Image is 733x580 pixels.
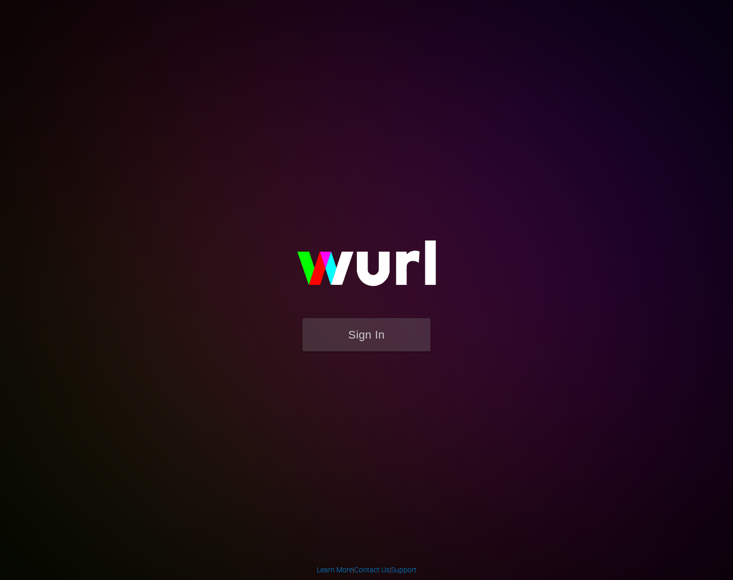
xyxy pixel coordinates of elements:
[264,218,469,318] img: wurl-logo-on-black-223613ac3d8ba8fe6dc639794a292ebdb59501304c7dfd60c99c58986ef67473.svg
[391,566,417,574] a: Support
[303,318,430,351] button: Sign In
[317,565,417,575] div: | |
[354,566,390,574] a: Contact Us
[317,566,353,574] a: Learn More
